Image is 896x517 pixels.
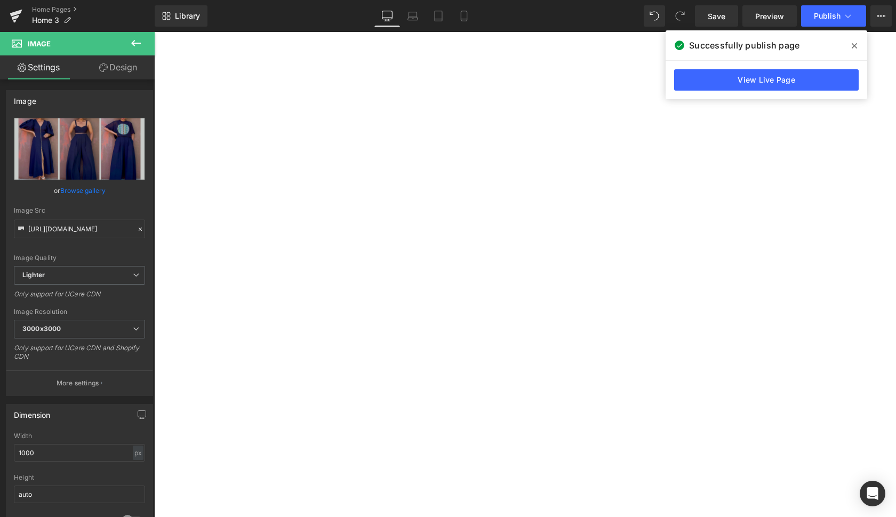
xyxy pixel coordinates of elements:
[426,5,451,27] a: Tablet
[860,481,885,506] div: Open Intercom Messenger
[14,405,51,419] div: Dimension
[14,207,145,214] div: Image Src
[133,446,143,460] div: px
[755,11,784,22] span: Preview
[400,5,426,27] a: Laptop
[14,308,145,316] div: Image Resolution
[28,39,51,48] span: Image
[14,474,145,481] div: Height
[14,444,145,462] input: auto
[14,220,145,238] input: Link
[674,69,859,91] a: View Live Page
[155,5,207,27] a: New Library
[708,11,725,22] span: Save
[57,378,99,388] p: More settings
[32,5,155,14] a: Home Pages
[6,370,153,395] button: More settings
[175,11,200,21] span: Library
[14,290,145,305] div: Only support for UCare CDN
[814,12,841,20] span: Publish
[14,185,145,196] div: or
[801,5,866,27] button: Publish
[451,5,477,27] a: Mobile
[742,5,797,27] a: Preview
[689,39,799,52] span: Successfully publish page
[14,432,145,440] div: Width
[14,91,36,106] div: Image
[32,16,59,25] span: Home 3
[644,5,665,27] button: Undo
[14,254,145,262] div: Image Quality
[79,55,157,79] a: Design
[60,181,106,200] a: Browse gallery
[374,5,400,27] a: Desktop
[669,5,691,27] button: Redo
[870,5,892,27] button: More
[22,271,45,279] b: Lighter
[22,325,61,333] b: 3000x3000
[14,344,145,368] div: Only support for UCare CDN and Shopify CDN
[14,486,145,503] input: auto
